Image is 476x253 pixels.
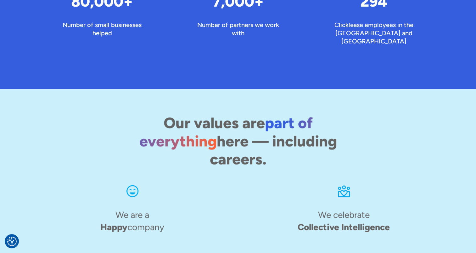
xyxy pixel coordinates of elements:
[298,222,390,232] span: Collective Intelligence
[125,183,140,199] img: Smiling face icon
[117,114,359,168] h2: Our values are here — including careers.
[190,21,286,37] p: Number of partners we work with
[54,21,150,37] p: Number of small businesses helped
[326,21,422,45] p: Clicklease employees in the [GEOGRAPHIC_DATA] and [GEOGRAPHIC_DATA]
[7,237,17,246] img: Revisit consent button
[298,209,390,233] h4: We celebrate
[100,209,164,233] h4: We are a company
[139,114,313,150] span: part of everything
[7,237,17,246] button: Consent Preferences
[336,183,351,199] img: An icon of three dots over a rectangle and heart
[100,222,127,232] span: Happy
